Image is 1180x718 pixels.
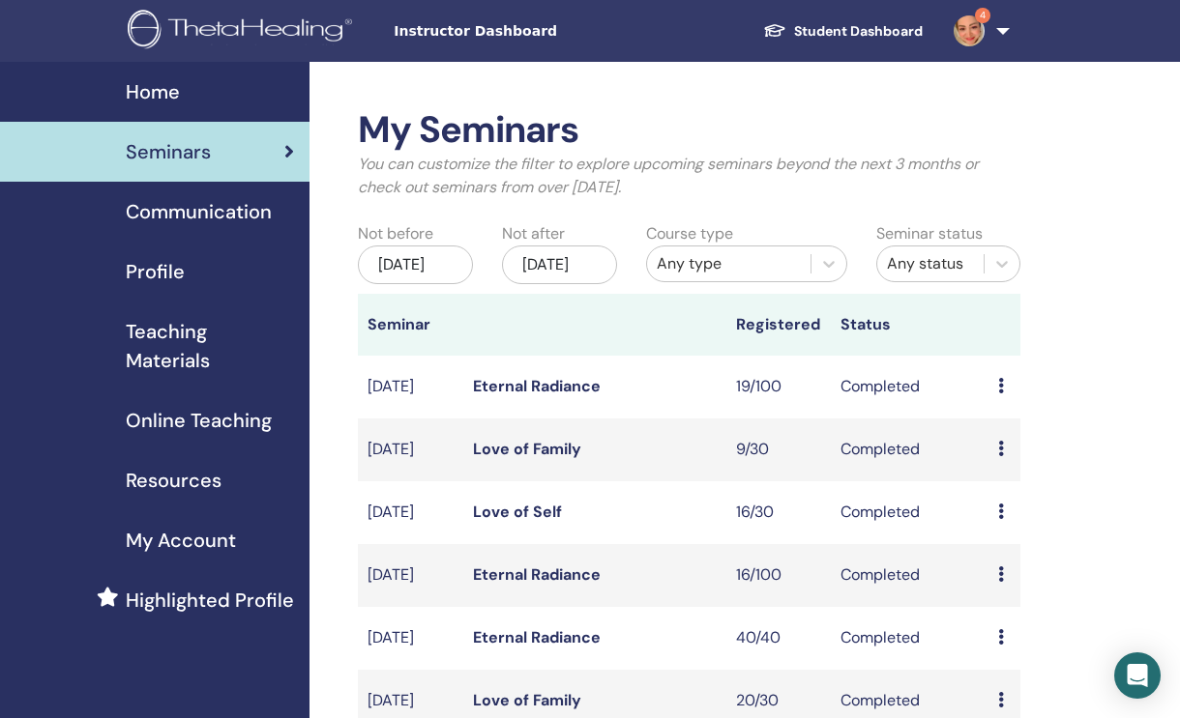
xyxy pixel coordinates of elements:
span: Online Teaching [126,406,272,435]
td: 16/100 [726,544,832,607]
td: [DATE] [358,544,463,607]
td: 40/40 [726,607,832,670]
td: Completed [831,356,988,418]
div: Open Intercom Messenger [1114,652,1161,699]
span: 4 [975,8,990,23]
span: Teaching Materials [126,317,294,375]
span: Highlighted Profile [126,586,294,615]
td: [DATE] [358,481,463,544]
td: [DATE] [358,607,463,670]
td: Completed [831,418,988,481]
div: Any type [657,252,801,275]
span: Resources [126,466,221,495]
label: Not before [358,222,433,245]
td: 16/30 [726,481,832,544]
div: [DATE] [502,245,617,284]
td: [DATE] [358,356,463,418]
th: Registered [726,294,832,356]
td: 9/30 [726,418,832,481]
td: [DATE] [358,418,463,481]
th: Seminar [358,294,463,356]
img: default.jpg [954,15,985,46]
span: Seminars [126,137,211,166]
span: Instructor Dashboard [394,21,684,42]
td: Completed [831,544,988,607]
a: Student Dashboard [748,14,938,49]
a: Eternal Radiance [473,627,601,647]
td: 19/100 [726,356,832,418]
label: Course type [646,222,733,245]
a: Love of Self [473,502,562,522]
label: Seminar status [876,222,983,245]
div: [DATE] [358,245,473,284]
a: Eternal Radiance [473,376,601,396]
span: My Account [126,526,236,555]
span: Profile [126,257,185,286]
span: Communication [126,197,272,226]
td: Completed [831,481,988,544]
img: graduation-cap-white.svg [763,22,786,39]
td: Completed [831,607,988,670]
div: Any status [887,252,974,275]
img: logo.png [128,10,359,53]
p: You can customize the filter to explore upcoming seminars beyond the next 3 months or check out s... [358,153,1020,199]
span: Home [126,77,180,106]
a: Love of Family [473,690,581,710]
a: Love of Family [473,439,581,459]
h2: My Seminars [358,108,1020,153]
a: Eternal Radiance [473,564,601,585]
th: Status [831,294,988,356]
label: Not after [502,222,565,245]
